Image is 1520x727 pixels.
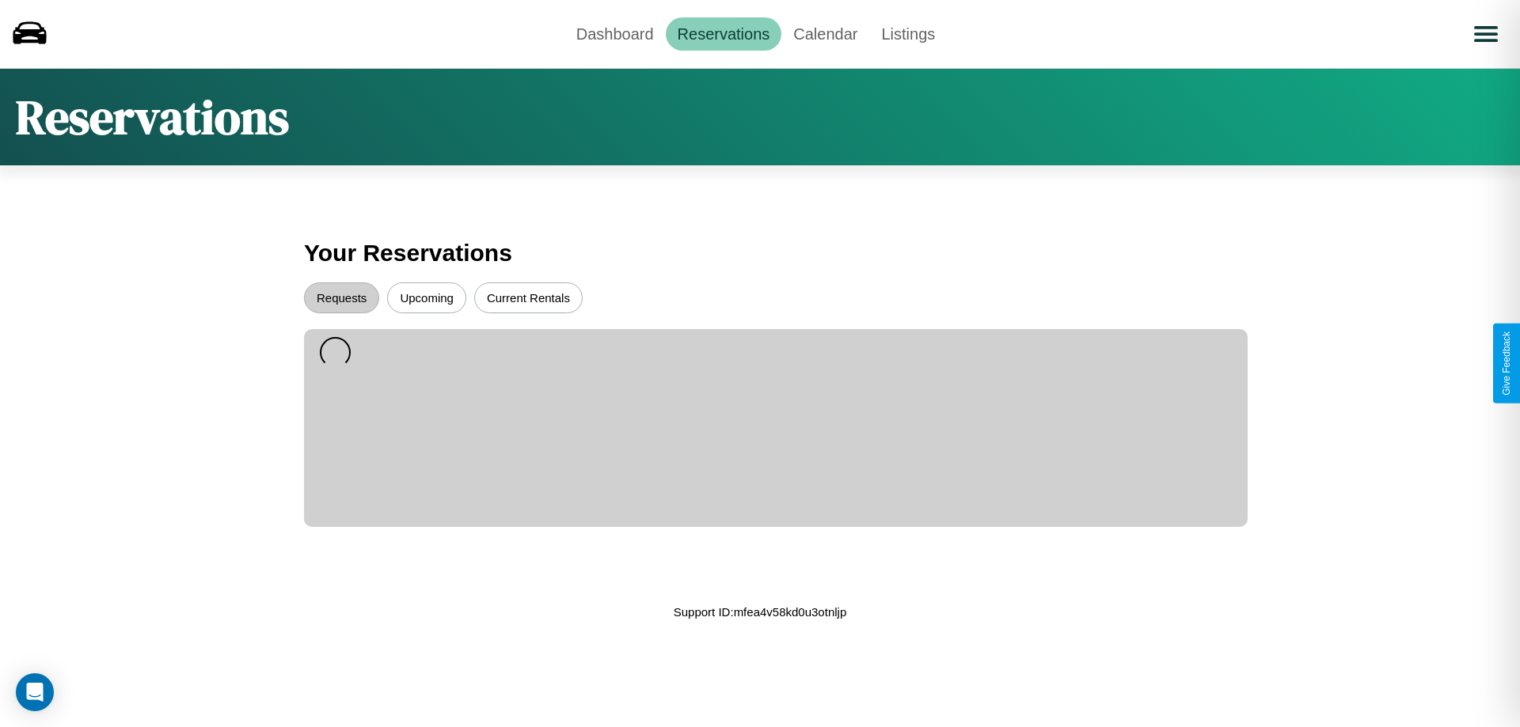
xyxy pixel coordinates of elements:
[674,601,846,623] p: Support ID: mfea4v58kd0u3otnljp
[16,85,289,150] h1: Reservations
[16,673,54,711] div: Open Intercom Messenger
[666,17,782,51] a: Reservations
[781,17,869,51] a: Calendar
[564,17,666,51] a: Dashboard
[869,17,947,51] a: Listings
[387,282,466,313] button: Upcoming
[1464,12,1508,56] button: Open menu
[474,282,583,313] button: Current Rentals
[304,232,1216,275] h3: Your Reservations
[304,282,379,313] button: Requests
[1501,331,1512,396] div: Give Feedback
